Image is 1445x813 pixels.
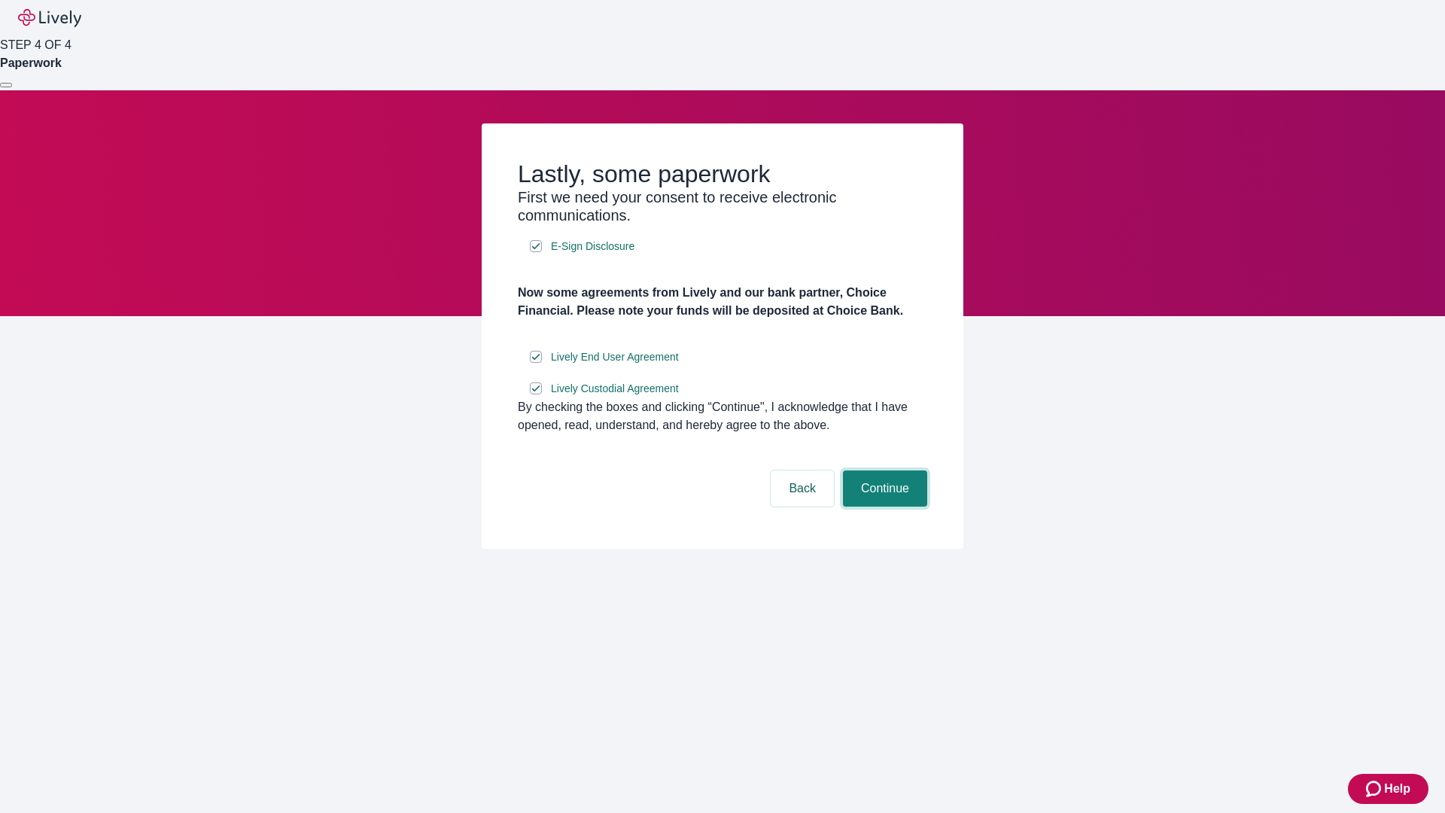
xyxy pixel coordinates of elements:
button: Continue [843,470,927,507]
span: Lively Custodial Agreement [551,381,679,397]
img: Lively [18,9,81,27]
a: e-sign disclosure document [548,348,682,367]
a: e-sign disclosure document [548,237,637,256]
svg: Zendesk support icon [1366,780,1384,798]
span: Help [1384,780,1410,798]
a: e-sign disclosure document [548,379,682,398]
h4: Now some agreements from Lively and our bank partner, Choice Financial. Please note your funds wi... [518,284,927,320]
button: Zendesk support iconHelp [1348,774,1428,804]
div: By checking the boxes and clicking “Continue", I acknowledge that I have opened, read, understand... [518,398,927,434]
button: Back [771,470,834,507]
h3: First we need your consent to receive electronic communications. [518,188,927,224]
span: E-Sign Disclosure [551,239,634,254]
span: Lively End User Agreement [551,349,679,365]
h2: Lastly, some paperwork [518,160,927,188]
